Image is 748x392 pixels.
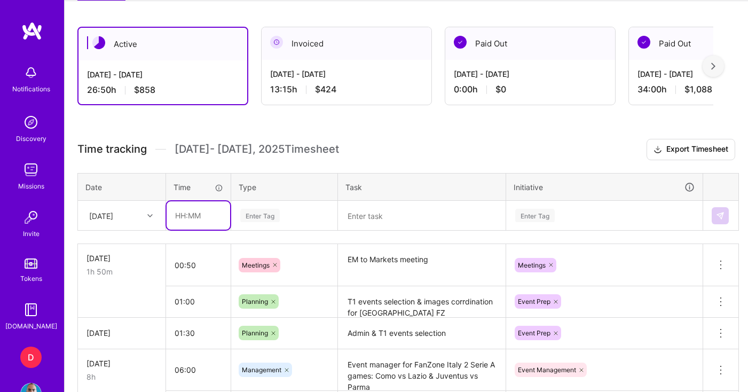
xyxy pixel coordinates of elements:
div: 1h 50m [86,266,157,277]
span: Event Prep [518,297,550,305]
div: Enter Tag [515,207,555,224]
div: Tokens [20,273,42,284]
span: $424 [315,84,336,95]
span: $858 [134,84,155,96]
input: HH:MM [166,319,231,347]
th: Type [231,173,338,201]
img: Invoiced [270,36,283,49]
div: [DATE] [86,327,157,339]
a: D [18,347,44,368]
span: Planning [242,297,268,305]
div: [DATE] - [DATE] [87,69,239,80]
div: [DATE] - [DATE] [454,68,607,80]
div: Missions [18,181,44,192]
div: [DATE] [89,210,113,221]
div: [DATE] [86,253,157,264]
img: Active [92,36,105,49]
div: Invite [23,228,40,239]
img: bell [20,62,42,83]
div: Time [174,182,223,193]
span: Event Management [518,366,576,374]
div: [DOMAIN_NAME] [5,320,57,332]
img: teamwork [20,159,42,181]
img: guide book [20,299,42,320]
div: 13:15 h [270,84,423,95]
img: logo [21,21,43,41]
img: Invite [20,207,42,228]
div: [DATE] - [DATE] [270,68,423,80]
div: 26:50 h [87,84,239,96]
div: 8h [86,371,157,382]
span: Management [242,366,281,374]
div: Active [78,28,247,60]
input: HH:MM [166,251,231,279]
div: Invoiced [262,27,431,60]
div: 0:00 h [454,84,607,95]
i: icon Chevron [147,213,153,218]
textarea: T1 events selection & images corrdination for [GEOGRAPHIC_DATA] FZ [339,287,505,317]
input: HH:MM [167,201,230,230]
span: [DATE] - [DATE] , 2025 Timesheet [175,143,339,156]
span: Planning [242,329,268,337]
th: Task [338,173,506,201]
textarea: EM to Markets meeting [339,245,505,285]
input: HH:MM [166,287,231,316]
span: Meetings [518,261,546,269]
div: Initiative [514,181,695,193]
img: tokens [25,258,37,269]
button: Export Timesheet [647,139,735,160]
i: icon Download [653,144,662,155]
div: Paid Out [445,27,615,60]
div: Enter Tag [240,207,280,224]
img: Submit [716,211,725,220]
img: discovery [20,112,42,133]
span: Meetings [242,261,270,269]
input: HH:MM [166,356,231,384]
textarea: Event manager for FanZone Italy 2 Serie A games: Como vs Lazio & Juventus vs Parma [339,350,505,390]
img: Paid Out [454,36,467,49]
div: Notifications [12,83,50,95]
span: $0 [495,84,506,95]
span: Event Prep [518,329,550,337]
span: Time tracking [77,143,147,156]
div: D [20,347,42,368]
textarea: Admin & T1 events selection [339,319,505,348]
img: Paid Out [637,36,650,49]
div: [DATE] [86,358,157,369]
img: right [711,62,715,70]
th: Date [78,173,166,201]
div: Discovery [16,133,46,144]
span: $1,088 [684,84,712,95]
